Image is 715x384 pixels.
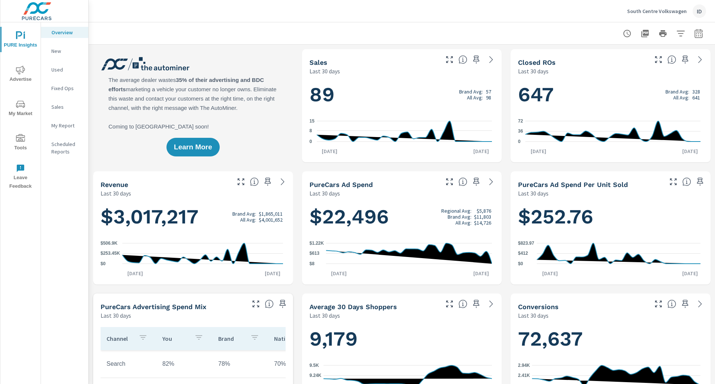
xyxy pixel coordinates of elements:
[518,363,530,368] text: 2.94K
[677,147,703,155] p: [DATE]
[101,261,106,266] text: $0
[41,120,88,131] div: My Report
[235,176,247,188] button: Make Fullscreen
[218,335,244,342] p: Brand
[667,299,676,308] span: The number of dealer-specified goals completed by a visitor. [Source: This data is provided by th...
[0,22,41,194] div: nav menu
[470,298,482,310] span: Save this to your personalized report
[485,176,497,188] a: See more details in report
[41,27,88,38] div: Overview
[673,95,689,101] p: All Avg:
[518,118,523,124] text: 72
[101,189,131,198] p: Last 30 days
[468,147,494,155] p: [DATE]
[458,177,467,186] span: Total cost of media for all PureCars channels for the selected dealership group over the selected...
[518,58,556,66] h5: Closed ROs
[691,26,706,41] button: Select Date Range
[309,128,312,133] text: 8
[667,55,676,64] span: Number of Repair Orders Closed by the selected dealership group over the selected time range. [So...
[3,164,38,191] span: Leave Feedback
[486,95,491,101] p: 98
[156,355,212,373] td: 82%
[41,83,88,94] div: Fixed Ops
[477,208,491,214] p: $5,876
[458,55,467,64] span: Number of vehicles sold by the dealership over the selected date range. [Source: This data is sou...
[309,311,340,320] p: Last 30 days
[537,270,563,277] p: [DATE]
[518,82,703,107] h1: 647
[274,335,300,342] p: National
[101,303,206,311] h5: PureCars Advertising Spend Mix
[101,204,286,229] h1: $3,017,217
[250,298,262,310] button: Make Fullscreen
[174,144,212,150] span: Learn More
[679,54,691,66] span: Save this to your personalized report
[309,261,315,266] text: $8
[101,355,156,373] td: Search
[3,66,38,84] span: Advertise
[518,303,559,311] h5: Conversions
[41,64,88,75] div: Used
[122,270,148,277] p: [DATE]
[667,176,679,188] button: Make Fullscreen
[679,298,691,310] span: Save this to your personalized report
[309,363,319,368] text: 9.5K
[655,26,670,41] button: Print Report
[474,214,491,220] p: $11,803
[51,122,82,129] p: My Report
[309,58,327,66] h5: Sales
[3,134,38,152] span: Tools
[652,54,664,66] button: Make Fullscreen
[51,140,82,155] p: Scheduled Reports
[518,139,521,144] text: 0
[455,220,471,226] p: All Avg:
[260,270,286,277] p: [DATE]
[259,217,283,223] p: $4,001,652
[444,54,455,66] button: Make Fullscreen
[326,270,352,277] p: [DATE]
[309,67,340,76] p: Last 30 days
[441,208,471,214] p: Regional Avg:
[265,299,274,308] span: This table looks at how you compare to the amount of budget you spend per channel as opposed to y...
[51,66,82,73] p: Used
[694,298,706,310] a: See more details in report
[518,241,534,246] text: $823.97
[309,118,315,124] text: 15
[41,45,88,57] div: New
[317,147,343,155] p: [DATE]
[518,181,628,188] h5: PureCars Ad Spend Per Unit Sold
[518,326,703,352] h1: 72,637
[518,129,523,134] text: 36
[638,26,652,41] button: "Export Report to PDF"
[309,241,324,246] text: $1.22K
[518,67,549,76] p: Last 30 days
[652,298,664,310] button: Make Fullscreen
[101,241,118,246] text: $506.9K
[309,181,373,188] h5: PureCars Ad Spend
[166,138,219,156] button: Learn More
[458,299,467,308] span: A rolling 30 day total of daily Shoppers on the dealership website, averaged over the selected da...
[51,29,82,36] p: Overview
[309,139,312,144] text: 0
[309,189,340,198] p: Last 30 days
[486,89,491,95] p: 57
[485,298,497,310] a: See more details in report
[51,85,82,92] p: Fixed Ops
[309,82,495,107] h1: 89
[444,298,455,310] button: Make Fullscreen
[3,31,38,50] span: PURE Insights
[673,26,688,41] button: Apply Filters
[518,204,703,229] h1: $252.76
[692,89,700,95] p: 328
[682,177,691,186] span: Average cost of advertising per each vehicle sold at the dealer over the selected date range. The...
[692,95,700,101] p: 641
[468,270,494,277] p: [DATE]
[518,189,549,198] p: Last 30 days
[3,100,38,118] span: My Market
[518,373,530,378] text: 2.41K
[665,89,689,95] p: Brand Avg:
[694,176,706,188] span: Save this to your personalized report
[459,89,483,95] p: Brand Avg:
[107,335,133,342] p: Channel
[309,326,495,352] h1: 9,179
